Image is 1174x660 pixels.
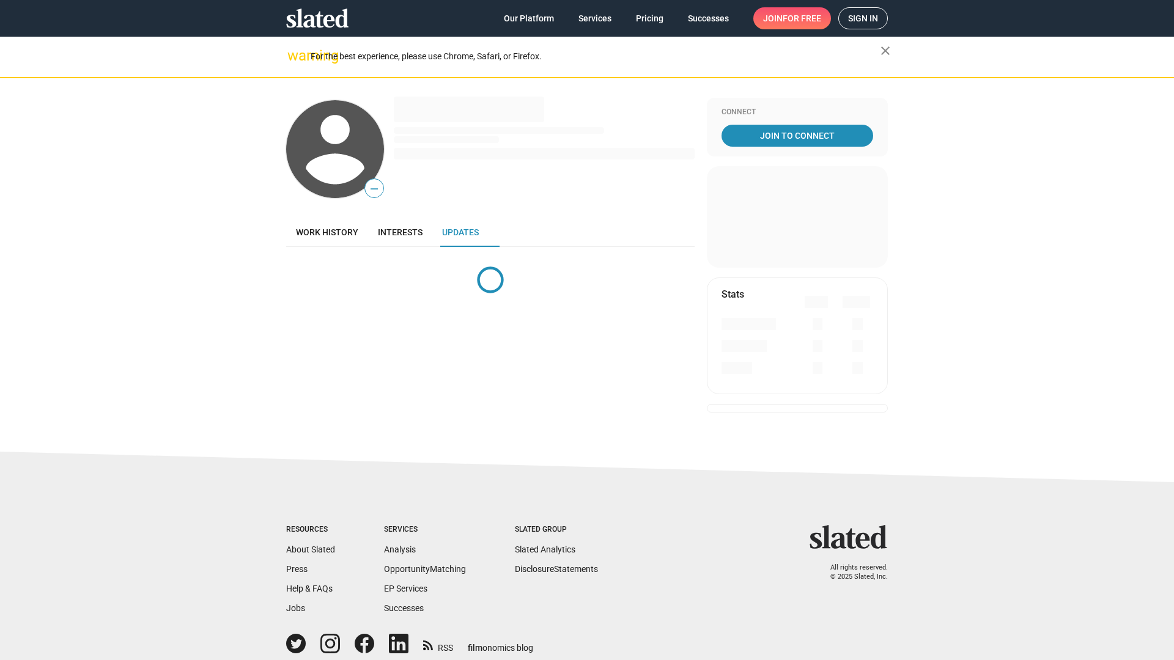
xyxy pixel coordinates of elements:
p: All rights reserved. © 2025 Slated, Inc. [818,563,888,581]
a: Successes [678,7,739,29]
span: Join [763,7,821,29]
span: Services [578,7,611,29]
mat-card-title: Stats [722,288,744,301]
span: Updates [442,227,479,237]
a: Our Platform [494,7,564,29]
span: for free [783,7,821,29]
a: Sign in [838,7,888,29]
a: Jobs [286,603,305,613]
a: Updates [432,218,489,247]
a: Interests [368,218,432,247]
span: Work history [296,227,358,237]
span: — [365,181,383,197]
div: Slated Group [515,525,598,535]
a: Pricing [626,7,673,29]
a: About Slated [286,544,335,554]
span: Sign in [848,8,878,29]
div: Connect [722,108,873,117]
span: Join To Connect [724,125,871,147]
a: Work history [286,218,368,247]
a: Analysis [384,544,416,554]
span: Interests [378,227,423,237]
a: Successes [384,603,424,613]
a: Join To Connect [722,125,873,147]
span: Our Platform [504,7,554,29]
a: EP Services [384,584,427,593]
a: OpportunityMatching [384,564,466,574]
div: Services [384,525,466,535]
span: Pricing [636,7,663,29]
a: Joinfor free [753,7,831,29]
div: For the best experience, please use Chrome, Safari, or Firefox. [311,48,880,65]
a: filmonomics blog [468,632,533,654]
a: DisclosureStatements [515,564,598,574]
a: Press [286,564,308,574]
div: Resources [286,525,335,535]
mat-icon: close [878,43,893,58]
span: Successes [688,7,729,29]
a: RSS [423,635,453,654]
a: Slated Analytics [515,544,575,554]
a: Help & FAQs [286,584,333,593]
a: Services [569,7,621,29]
mat-icon: warning [287,48,302,63]
span: film [468,643,482,653]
